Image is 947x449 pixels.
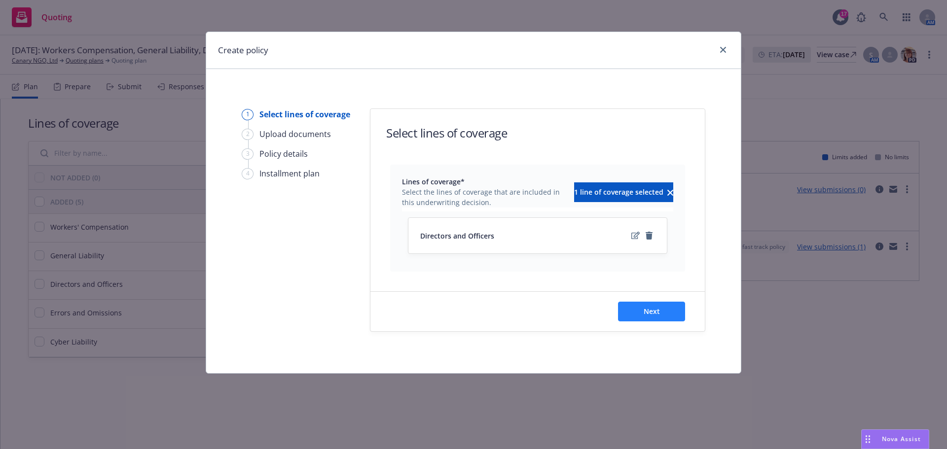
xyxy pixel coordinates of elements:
[259,168,320,179] div: Installment plan
[574,187,663,197] span: 1 line of coverage selected
[629,230,641,242] a: edit
[242,148,254,160] div: 3
[861,429,929,449] button: Nova Assist
[717,44,729,56] a: close
[862,430,874,449] div: Drag to move
[259,148,308,160] div: Policy details
[402,176,568,187] span: Lines of coverage*
[644,307,660,316] span: Next
[402,187,568,207] span: Select the lines of coverage that are included in this underwriting decision.
[218,44,268,57] h1: Create policy
[882,435,921,443] span: Nova Assist
[420,231,494,241] span: Directors and Officers
[242,109,254,120] div: 1
[259,108,350,120] div: Select lines of coverage
[667,190,673,196] svg: clear selection
[242,168,254,179] div: 4
[574,182,673,202] button: 1 line of coverage selectedclear selection
[386,125,507,141] h1: Select lines of coverage
[242,129,254,140] div: 2
[618,302,685,321] button: Next
[259,128,331,140] div: Upload documents
[643,230,655,242] a: remove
